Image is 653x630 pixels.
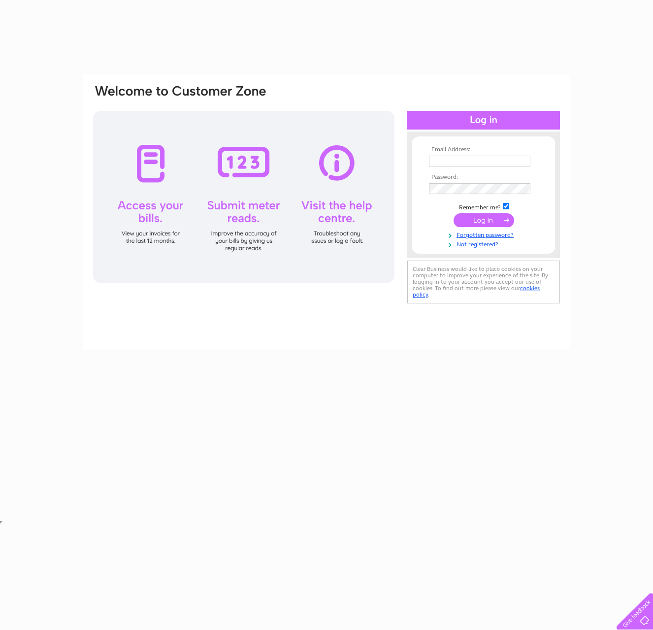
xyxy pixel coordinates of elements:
a: cookies policy [413,285,540,298]
td: Remember me? [426,201,541,211]
input: Submit [454,213,514,227]
div: Clear Business would like to place cookies on your computer to improve your experience of the sit... [407,261,560,303]
th: Password: [426,174,541,181]
a: Not registered? [429,239,541,248]
th: Email Address: [426,146,541,153]
a: Forgotten password? [429,230,541,239]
